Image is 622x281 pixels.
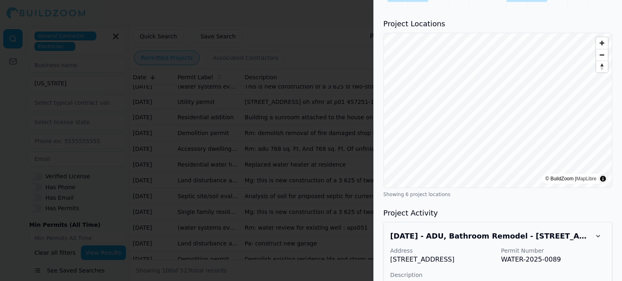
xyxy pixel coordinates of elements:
[598,174,608,184] summary: Toggle attribution
[383,18,612,30] h3: Project Locations
[383,207,612,219] h3: Project Activity
[390,230,591,242] h3: Jun 3, 2025 - ADU, Bathroom Remodel - 14678 Jefferson St, Anacortes, WA, 98221
[576,176,596,182] a: MapLibre
[501,247,605,255] p: Permit Number
[384,33,612,188] canvas: Map
[596,61,608,72] button: Reset bearing to north
[501,255,605,264] p: WATER-2025-0089
[390,271,605,279] p: Description
[383,191,612,198] div: Showing 6 project locations
[545,175,596,183] div: © BuildZoom |
[390,255,495,264] p: [STREET_ADDRESS]
[390,247,495,255] p: Address
[596,37,608,49] button: Zoom in
[596,49,608,61] button: Zoom out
